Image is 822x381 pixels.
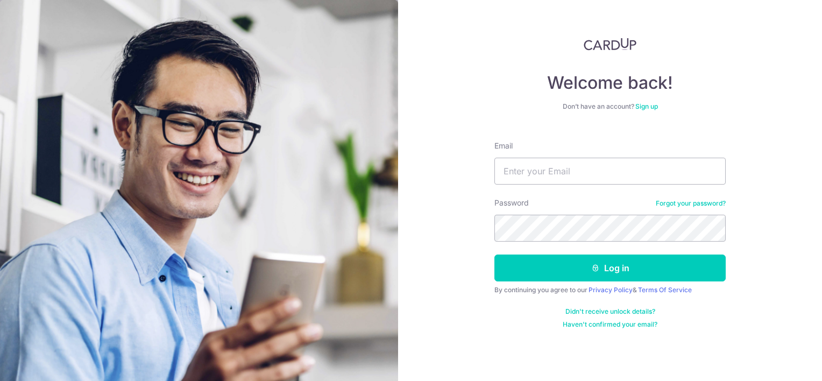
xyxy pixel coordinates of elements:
a: Didn't receive unlock details? [565,307,655,316]
h4: Welcome back! [494,72,726,94]
div: By continuing you agree to our & [494,286,726,294]
label: Password [494,197,529,208]
input: Enter your Email [494,158,726,185]
button: Log in [494,255,726,281]
a: Privacy Policy [589,286,633,294]
a: Sign up [635,102,658,110]
a: Haven't confirmed your email? [563,320,657,329]
div: Don’t have an account? [494,102,726,111]
img: CardUp Logo [584,38,636,51]
a: Forgot your password? [656,199,726,208]
label: Email [494,140,513,151]
a: Terms Of Service [638,286,692,294]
